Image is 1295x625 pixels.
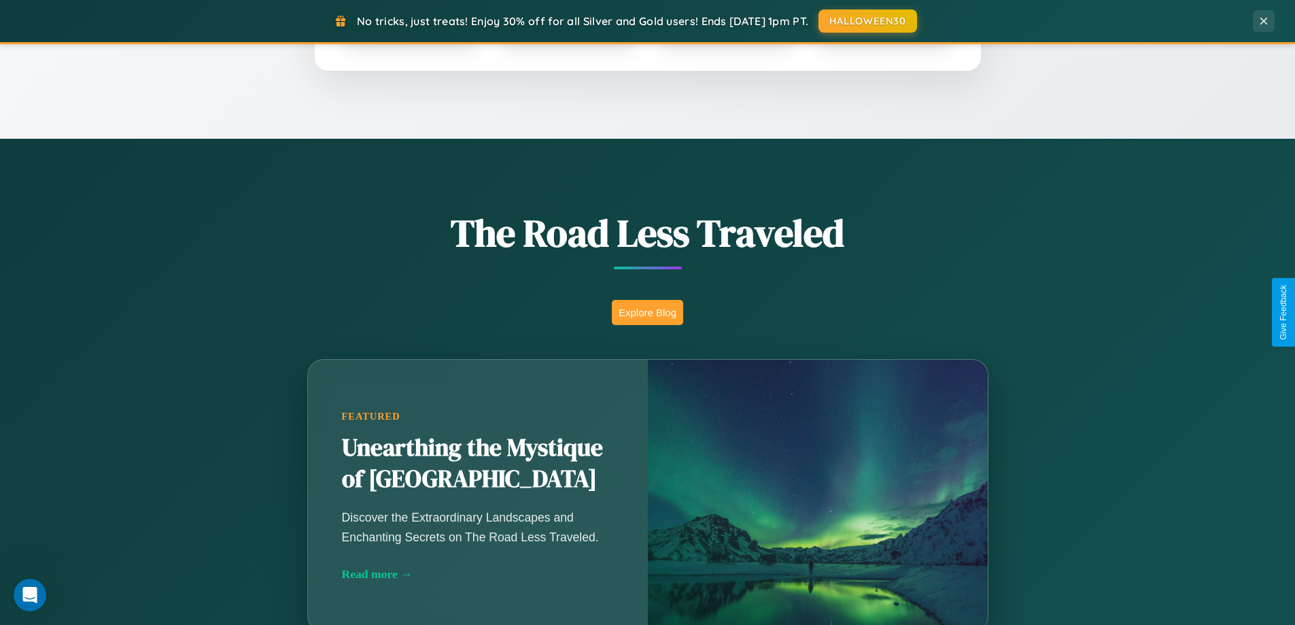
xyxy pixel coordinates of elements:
div: Give Feedback [1279,285,1288,340]
h1: The Road Less Traveled [240,207,1056,259]
span: No tricks, just treats! Enjoy 30% off for all Silver and Gold users! Ends [DATE] 1pm PT. [357,14,808,28]
button: Explore Blog [612,300,683,325]
div: Featured [342,411,614,422]
h2: Unearthing the Mystique of [GEOGRAPHIC_DATA] [342,433,614,495]
iframe: Intercom live chat [14,579,46,611]
div: Read more → [342,567,614,581]
p: Discover the Extraordinary Landscapes and Enchanting Secrets on The Road Less Traveled. [342,508,614,546]
button: HALLOWEEN30 [818,10,917,33]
